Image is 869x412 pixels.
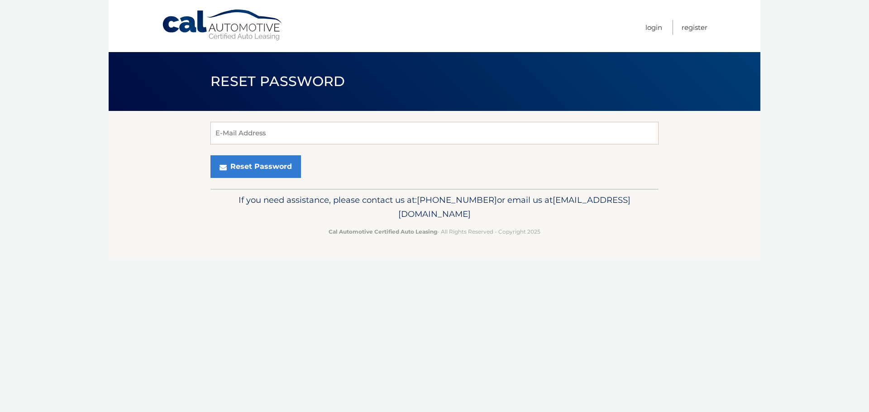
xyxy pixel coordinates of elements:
input: E-Mail Address [210,122,659,144]
a: Cal Automotive [162,9,284,41]
strong: Cal Automotive Certified Auto Leasing [329,228,437,235]
a: Login [645,20,662,35]
p: If you need assistance, please contact us at: or email us at [216,193,653,222]
span: Reset Password [210,73,345,90]
p: - All Rights Reserved - Copyright 2025 [216,227,653,236]
span: [PHONE_NUMBER] [417,195,497,205]
a: Register [682,20,707,35]
button: Reset Password [210,155,301,178]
